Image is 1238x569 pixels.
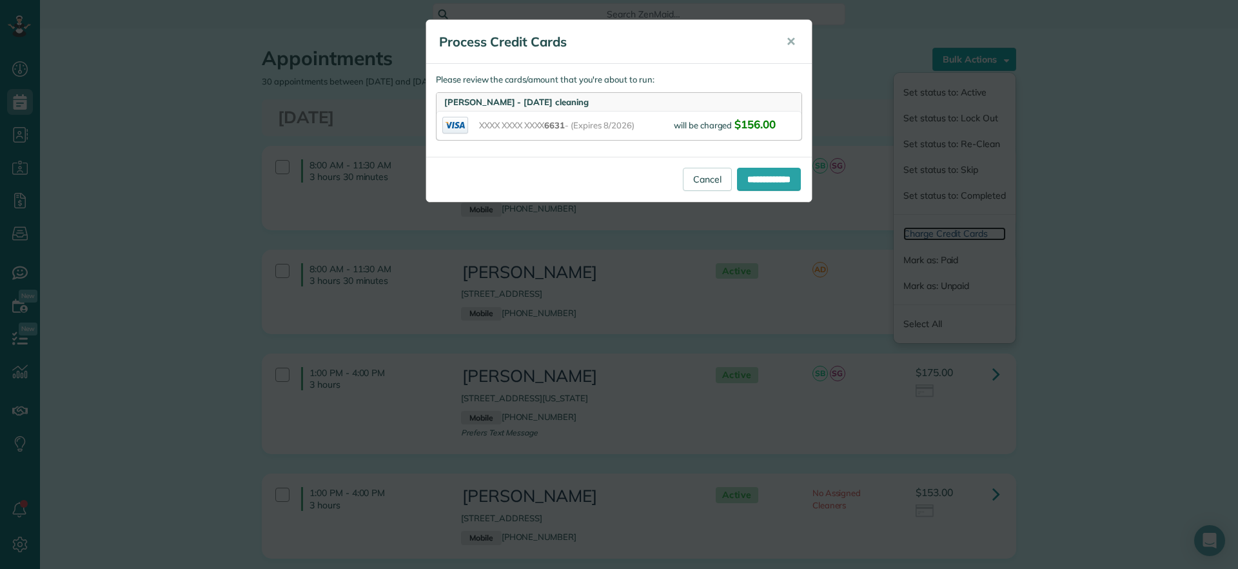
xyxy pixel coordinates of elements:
span: ✕ [786,34,796,49]
span: $156.00 [734,117,776,131]
div: [PERSON_NAME] - [DATE] cleaning [437,93,801,112]
div: will be charged [674,117,796,135]
h5: Process Credit Cards [439,33,768,51]
span: XXXX XXXX XXXX - (Expires 8/2026) [479,119,674,132]
div: Please review the cards/amount that you're about to run: [426,64,812,157]
span: 6631 [544,120,565,130]
a: Cancel [683,168,732,191]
